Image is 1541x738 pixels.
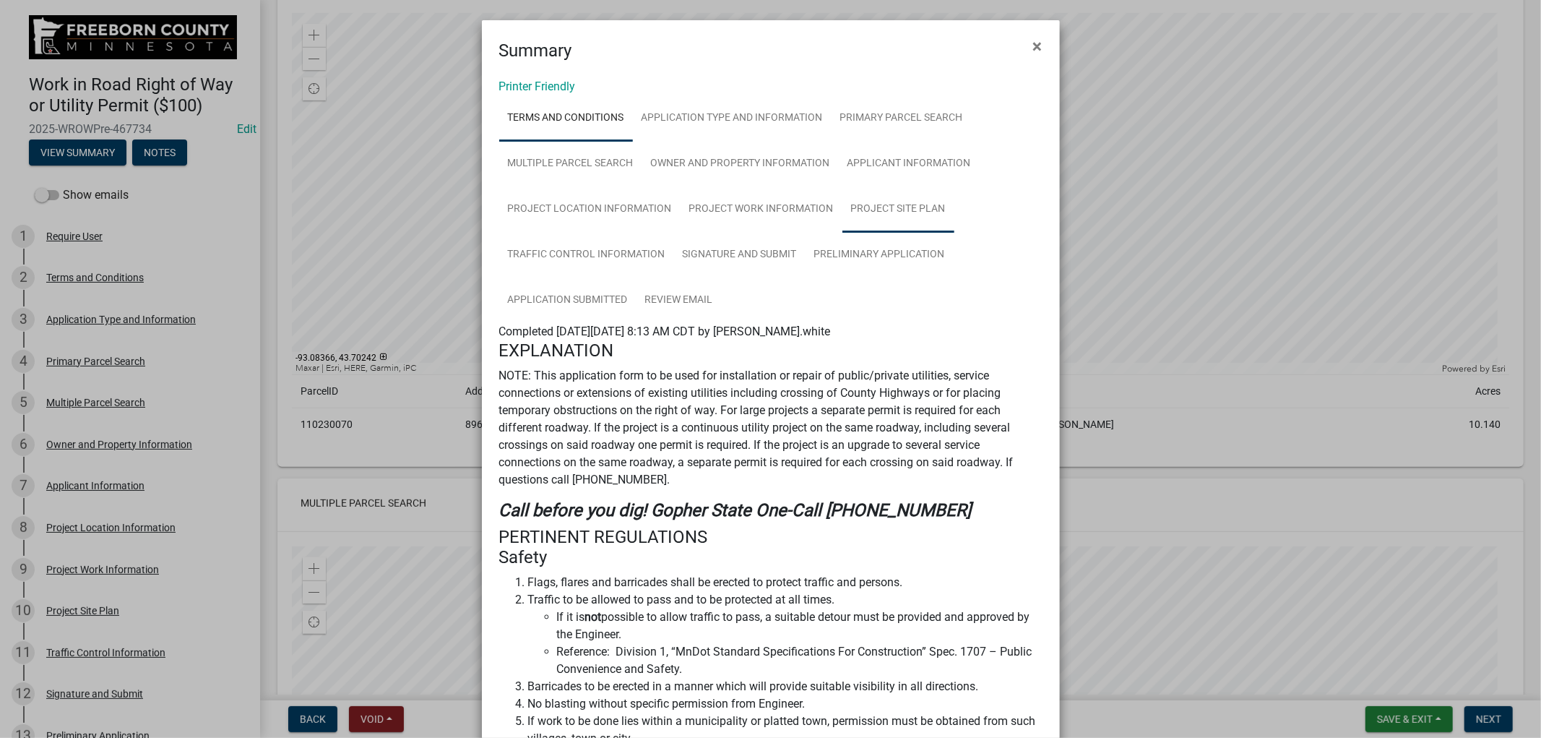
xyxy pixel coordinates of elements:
[1033,36,1043,56] span: ×
[557,643,1043,678] li: Reference: Division 1, “MnDot Standard Specifications For Construction” Spec. 1707 – Public Conve...
[499,38,572,64] h4: Summary
[832,95,972,142] a: Primary Parcel Search
[499,141,642,187] a: Multiple Parcel Search
[642,141,839,187] a: Owner and Property Information
[636,278,722,324] a: Review Email
[499,232,674,278] a: Traffic Control Information
[681,186,842,233] a: Project Work Information
[528,678,1043,695] li: Barricades to be erected in a manner which will provide suitable visibility in all directions.
[499,500,972,520] strong: Call before you dig! Gopher State One-Call [PHONE_NUMBER]
[585,610,602,624] strong: not
[557,609,1043,643] li: If it is possible to allow traffic to pass, a suitable detour must be provided and approved by th...
[499,340,1043,361] h4: EXPLANATION
[499,367,1043,489] p: NOTE: This application form to be used for installation or repair of public/private utilities, se...
[499,325,831,338] span: Completed [DATE][DATE] 8:13 AM CDT by [PERSON_NAME].white
[499,186,681,233] a: Project Location Information
[806,232,954,278] a: Preliminary Application
[528,695,1043,713] li: No blasting without specific permission from Engineer.
[839,141,980,187] a: Applicant Information
[499,278,636,324] a: Application Submitted
[842,186,954,233] a: Project Site Plan
[499,95,633,142] a: Terms and Conditions
[499,527,1043,569] h4: PERTINENT REGULATIONS Safety
[633,95,832,142] a: Application Type and Information
[674,232,806,278] a: Signature and Submit
[528,574,1043,591] li: Flags, flares and barricades shall be erected to protect traffic and persons.
[499,80,576,93] a: Printer Friendly
[1022,26,1054,66] button: Close
[528,591,1043,678] li: Traffic to be allowed to pass and to be protected at all times.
